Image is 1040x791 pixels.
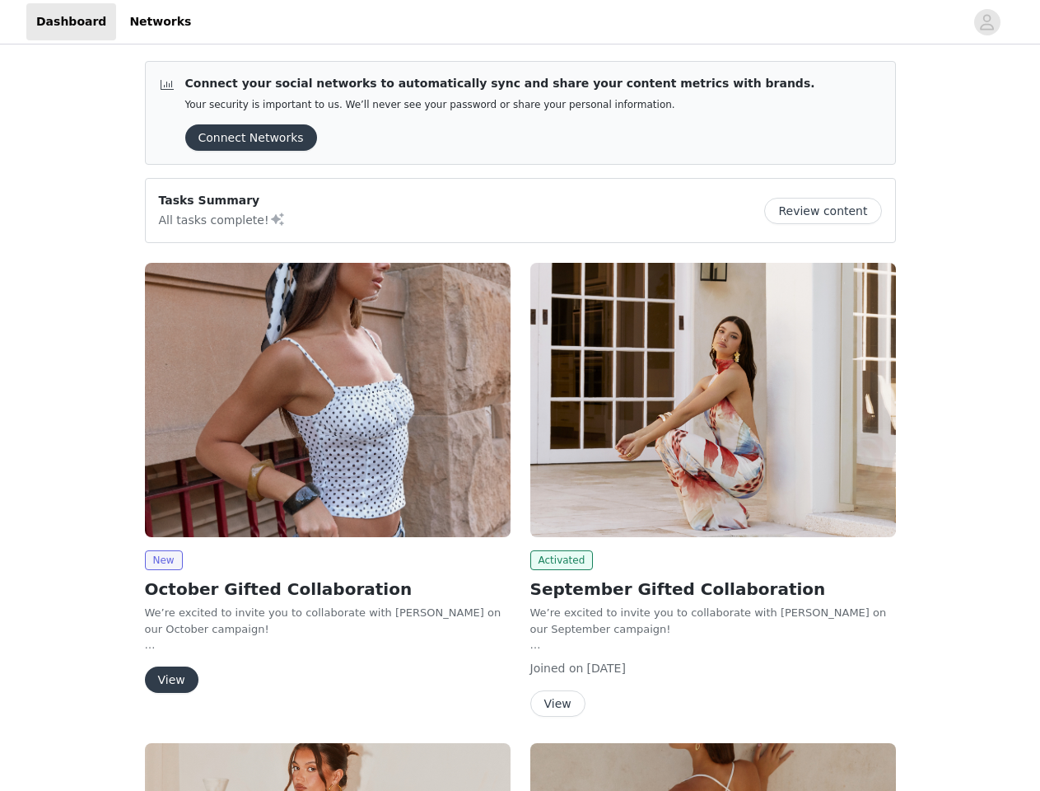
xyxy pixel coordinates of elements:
[764,198,881,224] button: Review content
[26,3,116,40] a: Dashboard
[185,75,815,92] p: Connect your social networks to automatically sync and share your content metrics with brands.
[587,662,626,675] span: [DATE]
[145,263,511,537] img: Peppermayo UK
[119,3,201,40] a: Networks
[185,124,317,151] button: Connect Networks
[145,667,198,693] button: View
[145,605,511,637] p: We’re excited to invite you to collaborate with [PERSON_NAME] on our October campaign!
[145,674,198,686] a: View
[185,99,815,111] p: Your security is important to us. We’ll never see your password or share your personal information.
[530,577,896,601] h2: September Gifted Collaboration
[530,550,594,570] span: Activated
[530,605,896,637] p: We’re excited to invite you to collaborate with [PERSON_NAME] on our September campaign!
[159,209,286,229] p: All tasks complete!
[530,662,584,675] span: Joined on
[159,192,286,209] p: Tasks Summary
[530,698,585,710] a: View
[145,577,511,601] h2: October Gifted Collaboration
[979,9,995,35] div: avatar
[530,263,896,537] img: Peppermayo UK
[145,550,183,570] span: New
[530,690,585,717] button: View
